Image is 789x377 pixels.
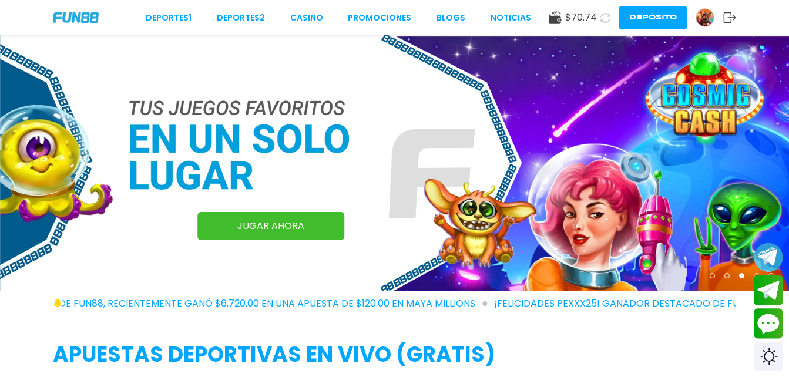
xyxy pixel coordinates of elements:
img: Company Logo [53,12,99,22]
button: Depósito [619,6,687,29]
button: Contact customer service [754,308,783,339]
a: Avatar [696,8,723,27]
div: Switch theme [754,342,783,371]
img: Avatar [696,9,714,26]
a: JUGAR AHORA [197,212,344,240]
a: Deportes1 [146,12,192,24]
a: NOTICIAS [491,12,531,24]
button: Join telegram [754,275,783,306]
a: Promociones [348,12,411,24]
h2: APUESTAS DEPORTIVAS EN VIVO (gratis) [53,339,736,371]
button: Join telegram channel [754,242,783,272]
span: $ 70.74 [565,11,597,25]
a: CASINO [290,12,323,24]
a: BLOGS [437,12,465,24]
a: Deportes2 [217,12,265,24]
